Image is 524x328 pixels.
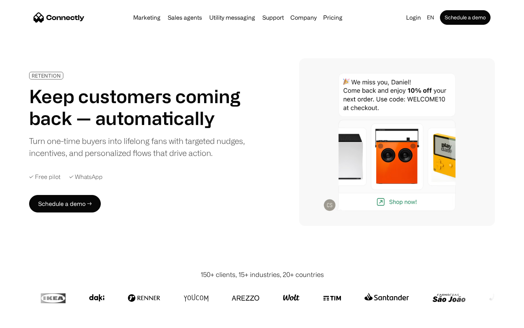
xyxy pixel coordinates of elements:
[29,173,60,180] div: ✓ Free pilot
[290,12,317,23] div: Company
[29,195,101,212] a: Schedule a demo →
[29,135,250,159] div: Turn one-time buyers into lifelong fans with targeted nudges, incentives, and personalized flows ...
[29,85,250,129] h1: Keep customers coming back — automatically
[69,173,103,180] div: ✓ WhatsApp
[130,15,163,20] a: Marketing
[427,12,434,23] div: en
[320,15,345,20] a: Pricing
[165,15,205,20] a: Sales agents
[206,15,258,20] a: Utility messaging
[259,15,287,20] a: Support
[403,12,424,23] a: Login
[15,315,44,325] ul: Language list
[32,73,61,78] div: RETENTION
[7,315,44,325] aside: Language selected: English
[201,270,324,280] div: 150+ clients, 15+ industries, 20+ countries
[440,10,491,25] a: Schedule a demo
